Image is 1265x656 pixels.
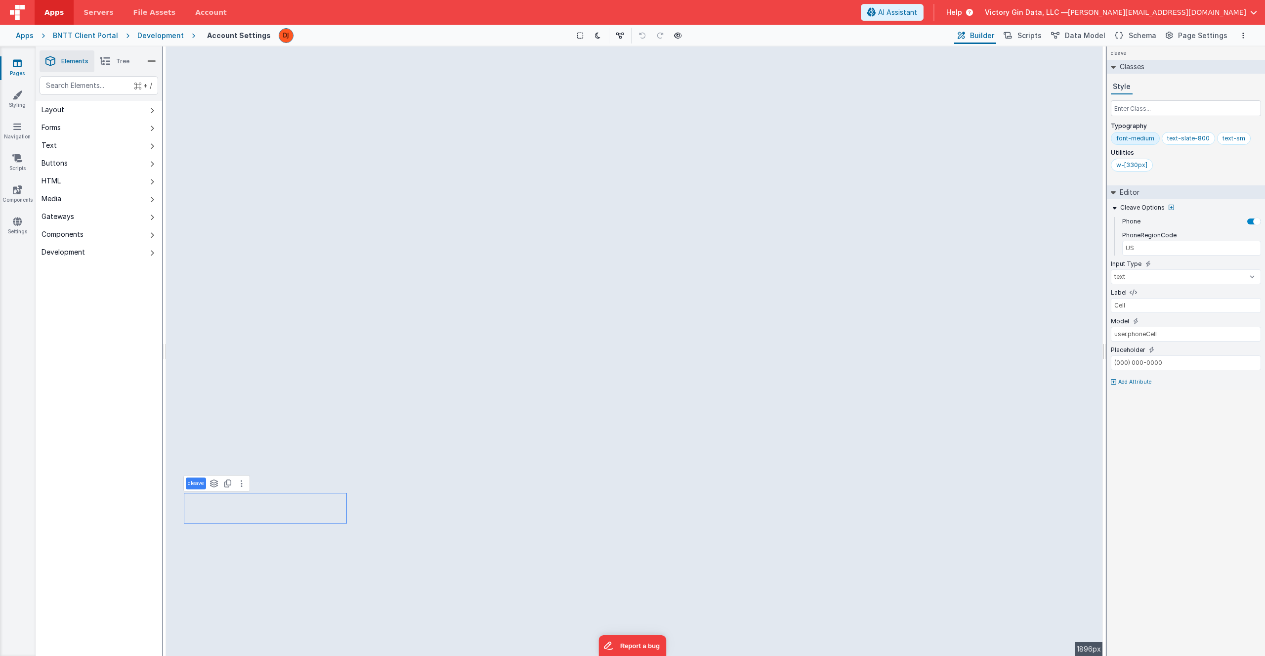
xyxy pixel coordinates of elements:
[42,247,85,257] div: Development
[985,7,1068,17] span: Victory Gin Data, LLC —
[970,31,994,41] span: Builder
[1120,204,1165,212] label: Cleave Options
[36,172,162,190] button: HTML
[36,190,162,208] button: Media
[1075,642,1103,656] div: 1896px
[1129,31,1156,41] span: Schema
[36,208,162,225] button: Gateways
[1111,100,1261,116] input: Enter Class...
[1111,149,1261,157] p: Utilities
[861,4,924,21] button: AI Assistant
[1116,161,1147,169] div: w-[330px]
[1116,60,1144,74] h2: Classes
[36,225,162,243] button: Components
[42,105,64,115] div: Layout
[985,7,1257,17] button: Victory Gin Data, LLC — [PERSON_NAME][EMAIL_ADDRESS][DOMAIN_NAME]
[16,31,34,41] div: Apps
[42,176,61,186] div: HTML
[1111,260,1141,268] label: Input Type
[1237,30,1249,42] button: Options
[1111,346,1145,354] label: Placeholder
[946,7,962,17] span: Help
[878,7,917,17] span: AI Assistant
[36,243,162,261] button: Development
[116,57,129,65] span: Tree
[1048,27,1107,44] button: Data Model
[42,229,84,239] div: Components
[1162,27,1229,44] button: Page Settings
[61,57,88,65] span: Elements
[1178,31,1227,41] span: Page Settings
[1223,134,1245,142] div: text-sm
[84,7,113,17] span: Servers
[1111,80,1133,94] button: Style
[599,635,667,656] iframe: Marker.io feedback button
[1111,289,1127,297] label: Label
[1068,7,1246,17] span: [PERSON_NAME][EMAIL_ADDRESS][DOMAIN_NAME]
[44,7,64,17] span: Apps
[1122,231,1177,239] label: PhoneRegionCode
[166,46,1103,656] div: -->
[279,29,293,43] img: f3d315f864dfd729bbf95c1be5919636
[1000,27,1044,44] button: Scripts
[137,31,184,41] div: Development
[1017,31,1042,41] span: Scripts
[42,194,61,204] div: Media
[1122,218,1140,225] label: Phone
[954,27,996,44] button: Builder
[1111,378,1261,386] button: Add Attribute
[1065,31,1105,41] span: Data Model
[207,32,271,39] h4: Account Settings
[1167,134,1210,142] div: text-slate-800
[1107,46,1131,60] h4: cleave
[134,76,152,95] span: + /
[42,123,61,132] div: Forms
[42,140,57,150] div: Text
[53,31,118,41] div: BNTT Client Portal
[42,158,68,168] div: Buttons
[133,7,176,17] span: File Assets
[1116,134,1154,142] div: font-medium
[1111,317,1129,325] label: Model
[1111,122,1261,130] p: Typography
[36,119,162,136] button: Forms
[42,212,74,221] div: Gateways
[1116,185,1139,199] h2: Editor
[36,154,162,172] button: Buttons
[1111,27,1158,44] button: Schema
[36,136,162,154] button: Text
[36,101,162,119] button: Layout
[188,480,204,487] p: cleave
[1118,378,1152,386] p: Add Attribute
[40,76,158,95] input: Search Elements...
